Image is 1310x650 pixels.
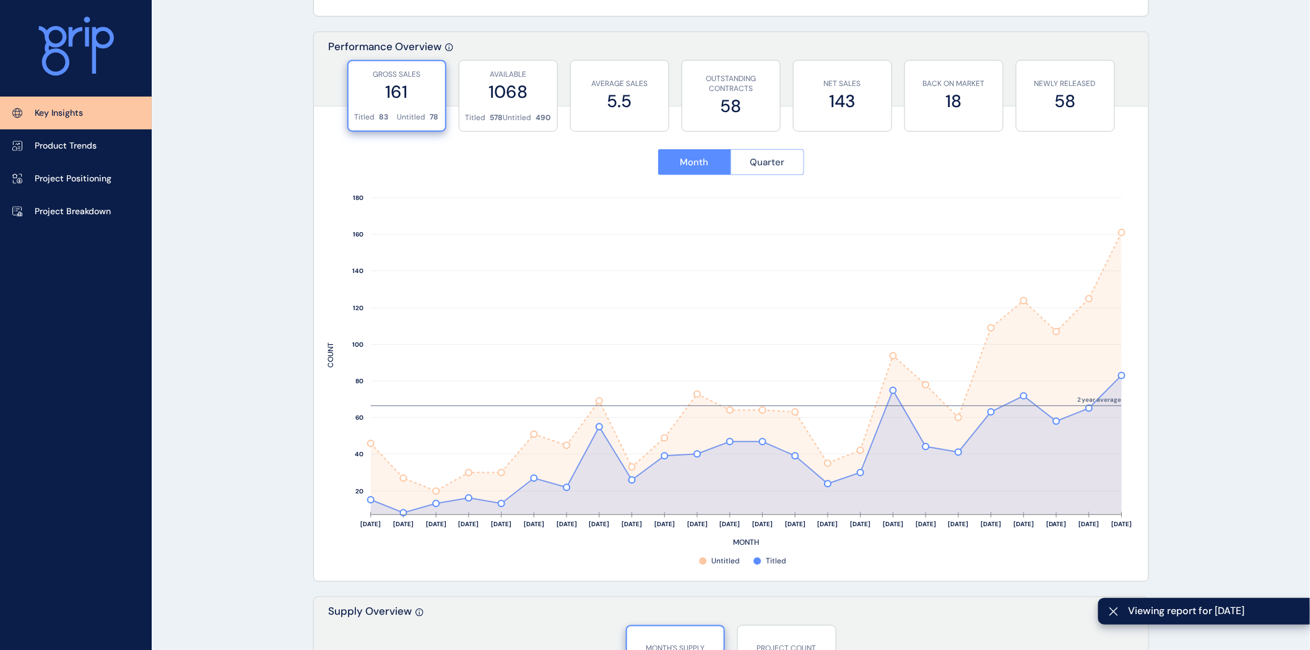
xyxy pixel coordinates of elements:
text: [DATE] [1046,521,1067,529]
p: GROSS SALES [355,69,439,80]
button: Month [658,149,731,175]
p: Project Breakdown [35,206,111,218]
text: [DATE] [557,521,577,529]
text: [DATE] [622,521,642,529]
text: [DATE] [491,521,511,529]
p: OUTSTANDING CONTRACTS [688,74,774,95]
p: 490 [536,113,551,123]
p: NET SALES [800,79,885,89]
text: [DATE] [1079,521,1100,529]
text: [DATE] [393,521,414,529]
text: [DATE] [916,521,936,529]
p: Key Insights [35,107,83,119]
p: Untitled [397,112,426,123]
span: Viewing report for [DATE] [1129,604,1300,618]
text: MONTH [733,538,759,548]
text: 180 [353,194,363,202]
text: [DATE] [426,521,446,529]
p: AVAILABLE [466,69,551,80]
p: NEWLY RELEASED [1023,79,1108,89]
text: [DATE] [948,521,969,529]
p: 78 [430,112,439,123]
text: 100 [352,341,363,349]
text: [DATE] [1013,521,1034,529]
p: Performance Overview [329,40,442,106]
text: 120 [353,305,363,313]
text: [DATE] [883,521,903,529]
p: Untitled [503,113,532,123]
p: Project Positioning [35,173,111,185]
text: [DATE] [752,521,773,529]
text: 20 [355,488,363,496]
text: [DATE] [785,521,805,529]
label: 58 [688,94,774,118]
text: 80 [355,378,363,386]
text: [DATE] [851,521,871,529]
text: 140 [352,267,363,275]
text: [DATE] [360,521,381,529]
label: 5.5 [577,89,662,113]
span: Month [680,156,709,168]
label: 58 [1023,89,1108,113]
button: Quarter [731,149,804,175]
p: Titled [466,113,486,123]
text: [DATE] [458,521,479,529]
label: 1068 [466,80,551,104]
text: [DATE] [687,521,708,529]
p: BACK ON MARKET [911,79,997,89]
span: Quarter [750,156,784,168]
text: [DATE] [720,521,740,529]
text: [DATE] [1112,521,1132,529]
p: AVERAGE SALES [577,79,662,89]
text: [DATE] [818,521,838,529]
text: [DATE] [589,521,609,529]
text: [DATE] [524,521,544,529]
p: Product Trends [35,140,97,152]
text: [DATE] [981,521,1002,529]
text: 40 [355,451,363,459]
p: Titled [355,112,375,123]
label: 143 [800,89,885,113]
text: [DATE] [654,521,675,529]
text: COUNT [326,343,336,368]
label: 161 [355,80,439,104]
text: 60 [355,414,363,422]
p: 578 [490,113,503,123]
p: 83 [380,112,389,123]
text: 2 year average [1077,396,1122,404]
label: 18 [911,89,997,113]
text: 160 [353,231,363,239]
